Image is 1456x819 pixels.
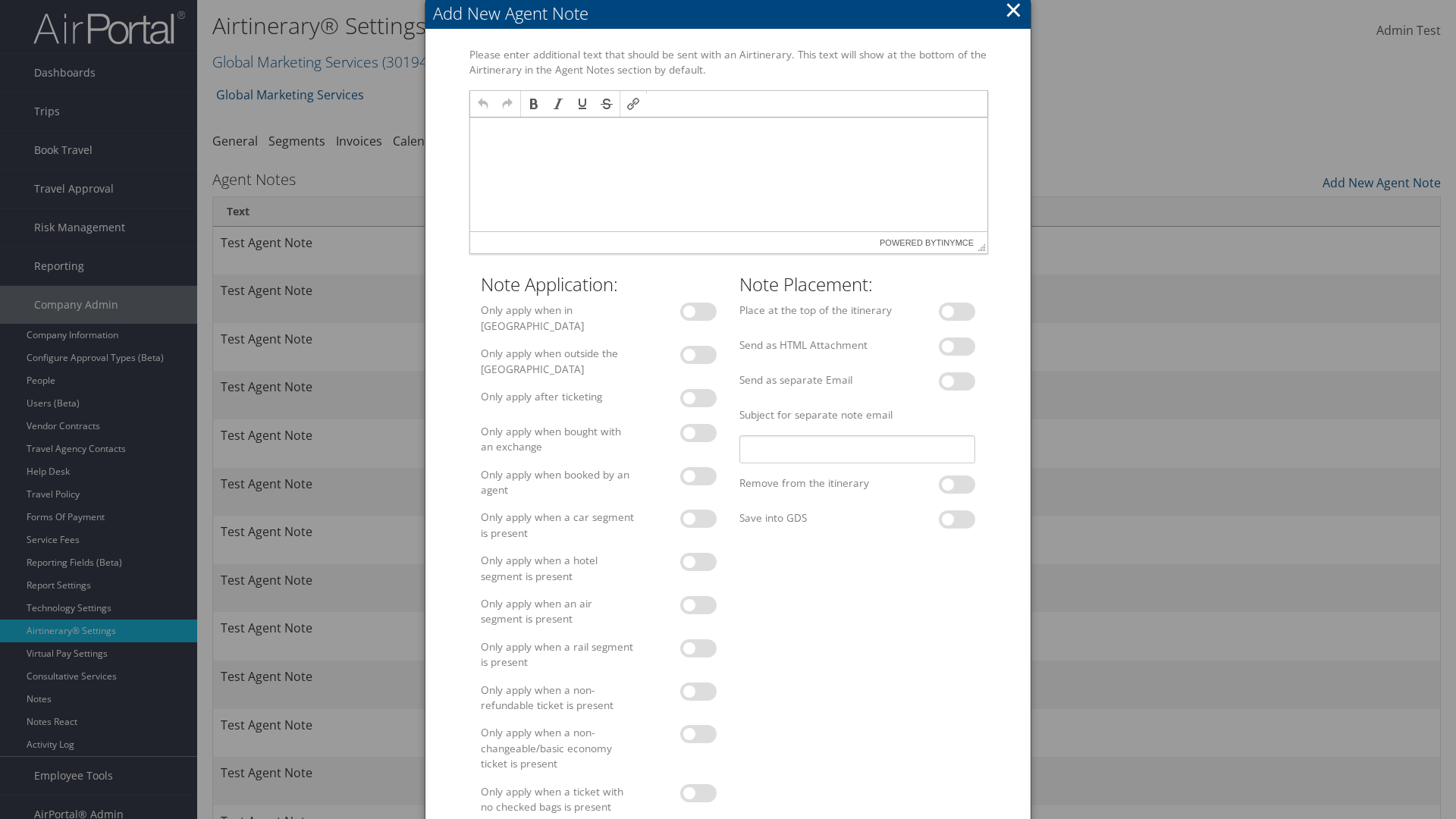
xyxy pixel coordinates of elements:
[475,784,640,815] label: Only apply when a ticket with no checked bags is present
[880,232,974,253] span: Powered by
[475,553,640,584] label: Only apply when a hotel segment is present
[937,238,974,247] a: tinymce
[475,303,640,334] label: Only apply when in [GEOGRAPHIC_DATA]
[475,639,640,670] label: Only apply when a rail segment is present
[733,372,899,388] label: Send as separate Email
[475,596,640,627] label: Only apply when an air segment is present
[733,337,899,353] label: Send as HTML Attachment
[475,510,640,541] label: Only apply when a car segment is present
[470,118,987,231] iframe: Rich Text Area. Press ALT-F9 for menu. Press ALT-F10 for toolbar. Press ALT-0 for help
[475,389,640,404] label: Only apply after ticketing
[472,93,494,115] div: Undo
[475,424,640,455] label: Only apply when bought with an exchange
[433,2,1031,25] div: Add New Agent Note
[571,93,594,115] div: Underline
[475,467,640,498] label: Only apply when booked by an agent
[463,47,993,78] label: Please enter additional text that should be sent with an Airtinerary. This text will show at the ...
[496,93,519,115] div: Redo
[739,271,975,297] h2: Note Placement:
[733,407,981,422] label: Subject for separate note email
[622,93,645,115] div: Insert/edit link
[733,303,899,318] label: Place at the top of the itinerary
[475,682,640,714] label: Only apply when a non-refundable ticket is present
[481,271,717,297] h2: Note Application:
[595,93,618,115] div: Strikethrough
[733,475,899,491] label: Remove from the itinerary
[475,725,640,771] label: Only apply when a non-changeable/basic economy ticket is present
[547,93,570,115] div: Italic
[733,510,899,526] label: Save into GDS
[475,346,640,377] label: Only apply when outside the [GEOGRAPHIC_DATA]
[522,93,545,115] div: Bold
